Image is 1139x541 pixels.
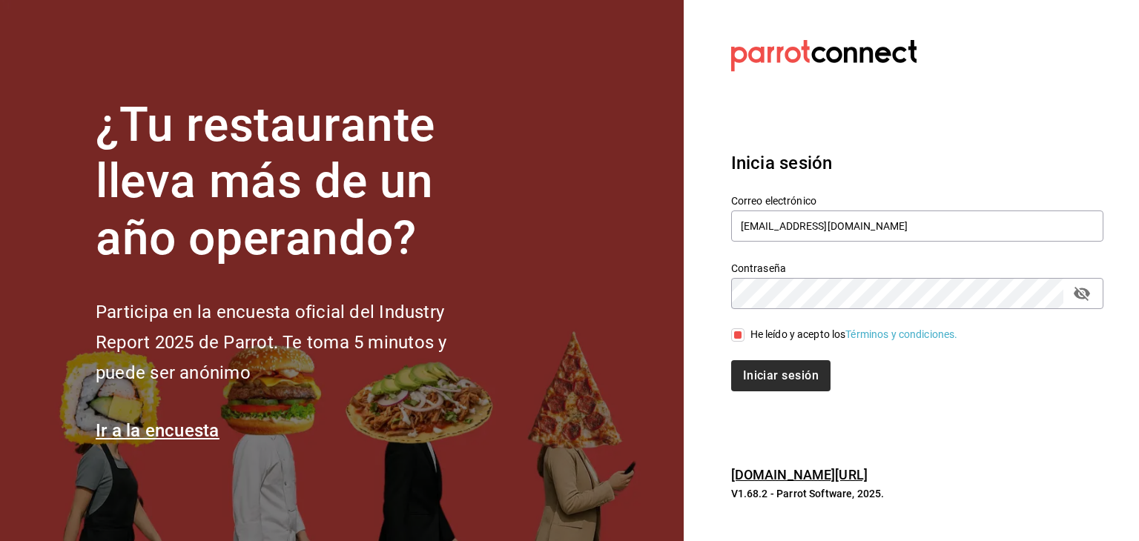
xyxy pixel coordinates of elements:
h3: Inicia sesión [731,150,1103,176]
button: passwordField [1069,281,1095,306]
h2: Participa en la encuesta oficial del Industry Report 2025 de Parrot. Te toma 5 minutos y puede se... [96,297,496,388]
a: Términos y condiciones. [845,328,957,340]
h1: ¿Tu restaurante lleva más de un año operando? [96,97,496,268]
div: He leído y acepto los [750,327,958,342]
button: Iniciar sesión [731,360,831,391]
label: Contraseña [731,262,1103,273]
a: [DOMAIN_NAME][URL] [731,467,868,482]
a: Ir a la encuesta [96,420,219,441]
p: V1.68.2 - Parrot Software, 2025. [731,486,1103,501]
label: Correo electrónico [731,195,1103,205]
input: Ingresa tu correo electrónico [731,210,1103,242]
